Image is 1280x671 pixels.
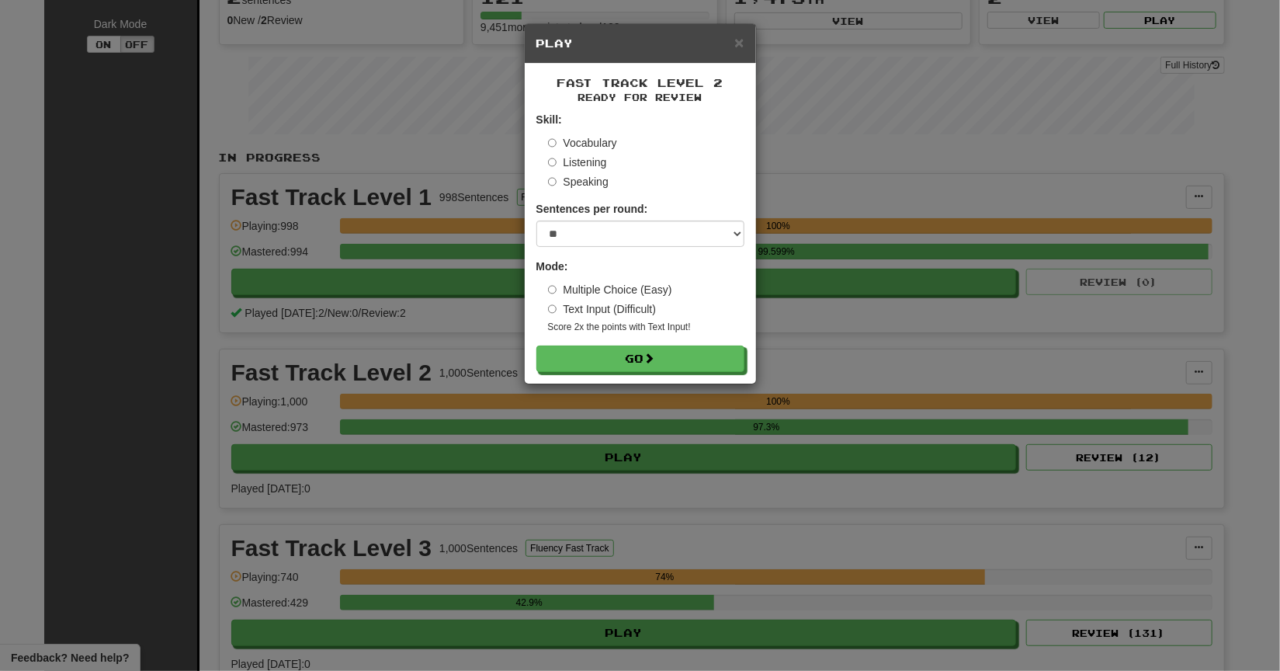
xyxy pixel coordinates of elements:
[548,321,744,334] small: Score 2x the points with Text Input !
[548,138,557,148] input: Vocabulary
[536,113,562,126] strong: Skill:
[536,346,744,372] button: Go
[536,201,648,217] label: Sentences per round:
[548,155,607,170] label: Listening
[548,158,557,167] input: Listening
[734,33,744,51] span: ×
[548,135,617,151] label: Vocabulary
[548,301,657,317] label: Text Input (Difficult)
[548,174,609,189] label: Speaking
[548,177,557,186] input: Speaking
[548,304,557,314] input: Text Input (Difficult)
[548,285,557,294] input: Multiple Choice (Easy)
[557,76,723,89] span: Fast Track Level 2
[548,282,672,297] label: Multiple Choice (Easy)
[734,34,744,50] button: Close
[536,36,744,51] h5: Play
[536,260,568,273] strong: Mode:
[536,91,744,104] small: Ready for Review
